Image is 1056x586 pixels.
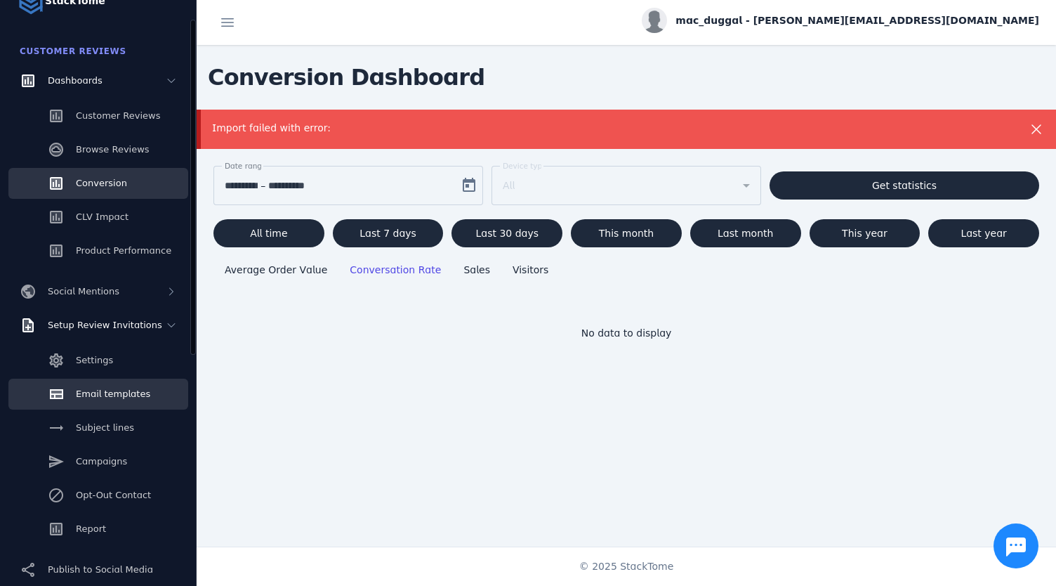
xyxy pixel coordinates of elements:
span: Setup Review Invitations [48,320,162,330]
span: Social Mentions [48,286,119,297]
span: This month [599,228,654,238]
span: Campaigns [76,456,127,467]
a: Settings [8,345,188,376]
span: © 2025 StackTome [579,559,674,574]
button: This year [810,219,920,247]
button: Last year [928,219,1039,247]
span: – [260,177,265,194]
a: Conversion [8,168,188,199]
mat-label: Date range [225,162,266,170]
div: Import failed with error: [212,121,961,136]
span: Last 30 days [476,228,539,238]
a: CLV Impact [8,202,188,233]
button: Last 7 days [333,219,444,247]
a: Customer Reviews [8,100,188,131]
span: Customer Reviews [76,110,160,121]
img: profile.jpg [642,8,667,33]
span: Browse Reviews [76,144,150,155]
span: Dashboards [48,75,103,86]
a: Campaigns [8,446,188,477]
button: Open calendar [455,171,483,200]
button: Last 30 days [451,219,562,247]
button: Get statistics [770,171,1039,200]
span: Last 7 days [359,228,416,238]
a: Product Performance [8,235,188,266]
mat-label: Device type [503,162,547,170]
span: This year [842,228,887,238]
span: Conversion [76,178,127,188]
button: mac_duggal - [PERSON_NAME][EMAIL_ADDRESS][DOMAIN_NAME] [642,8,1039,33]
span: Visitors [513,264,548,275]
button: Last month [690,219,801,247]
button: All time [213,219,324,247]
span: Subject lines [76,422,134,433]
span: Product Performance [76,245,171,256]
span: Email templates [76,389,150,399]
a: Opt-Out Contact [8,480,188,511]
span: Sales [463,264,490,275]
span: Opt-Out Contact [76,490,151,500]
span: Last year [961,228,1006,238]
a: Publish to Social Media [8,554,188,585]
span: Report [76,523,106,534]
span: Get statistics [872,181,937,190]
button: This month [571,219,682,247]
span: Average Order Value [225,264,327,275]
span: Customer Reviews [20,46,126,56]
span: Conversion Dashboard [197,55,496,100]
span: Settings [76,355,113,365]
span: No data to display [581,327,672,339]
span: Publish to Social Media [48,564,153,575]
span: All time [250,228,287,238]
span: mac_duggal - [PERSON_NAME][EMAIL_ADDRESS][DOMAIN_NAME] [675,13,1039,28]
a: Email templates [8,379,188,410]
span: CLV Impact [76,211,128,222]
span: Last month [718,228,773,238]
a: Browse Reviews [8,134,188,165]
a: Subject lines [8,412,188,443]
span: Conversation Rate [350,264,441,275]
a: Report [8,514,188,545]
